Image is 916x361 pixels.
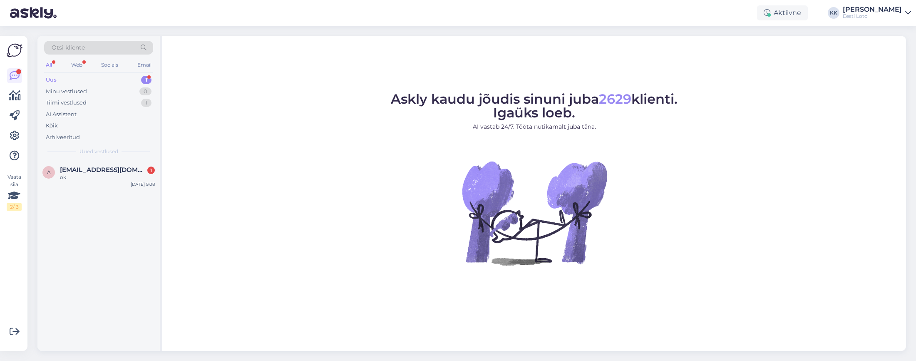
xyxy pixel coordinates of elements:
div: Uus [46,76,57,84]
div: Eesti Loto [843,13,902,20]
div: Vaata siia [7,173,22,211]
a: [PERSON_NAME]Eesti Loto [843,6,911,20]
span: Uued vestlused [79,148,118,155]
span: Otsi kliente [52,43,85,52]
img: No Chat active [459,138,609,288]
div: 2 / 3 [7,203,22,211]
div: 1 [147,167,155,174]
div: 1 [141,99,151,107]
span: arvo.reede@gmail.com [60,166,146,174]
p: AI vastab 24/7. Tööta nutikamalt juba täna. [391,122,678,131]
div: Minu vestlused [46,87,87,96]
div: [PERSON_NAME] [843,6,902,13]
div: AI Assistent [46,110,77,119]
div: [DATE] 9:08 [131,181,155,187]
div: Arhiveeritud [46,133,80,142]
div: 1 [141,76,151,84]
span: a [47,169,51,175]
div: Aktiivne [757,5,808,20]
div: Socials [99,60,120,70]
div: 0 [139,87,151,96]
div: KK [828,7,839,19]
div: Kõik [46,122,58,130]
span: 2629 [599,91,631,107]
div: All [44,60,54,70]
div: Email [136,60,153,70]
span: Askly kaudu jõudis sinuni juba klienti. Igaüks loeb. [391,91,678,121]
div: Web [70,60,84,70]
div: ok [60,174,155,181]
div: Tiimi vestlused [46,99,87,107]
img: Askly Logo [7,42,22,58]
